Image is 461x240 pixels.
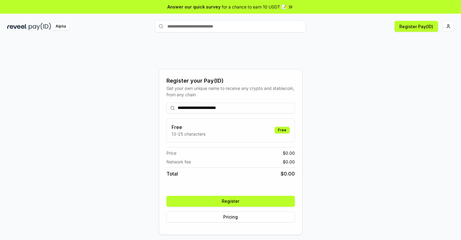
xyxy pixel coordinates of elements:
[7,23,27,30] img: reveel_dark
[166,77,295,85] div: Register your Pay(ID)
[52,23,69,30] div: Alpha
[172,123,205,131] h3: Free
[275,127,290,133] div: Free
[222,4,286,10] span: for a chance to earn 10 USDT 📝
[166,212,295,222] button: Pricing
[166,196,295,207] button: Register
[395,21,438,32] button: Register Pay(ID)
[166,150,176,156] span: Price
[166,159,191,165] span: Network fee
[172,131,205,137] p: 13-25 characters
[281,170,295,177] span: $ 0.00
[283,159,295,165] span: $ 0.00
[166,170,178,177] span: Total
[166,85,295,98] div: Get your own unique name to receive any crypto and stablecoin, from any chain
[167,4,221,10] span: Answer our quick survey
[29,23,51,30] img: pay_id
[283,150,295,156] span: $ 0.00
